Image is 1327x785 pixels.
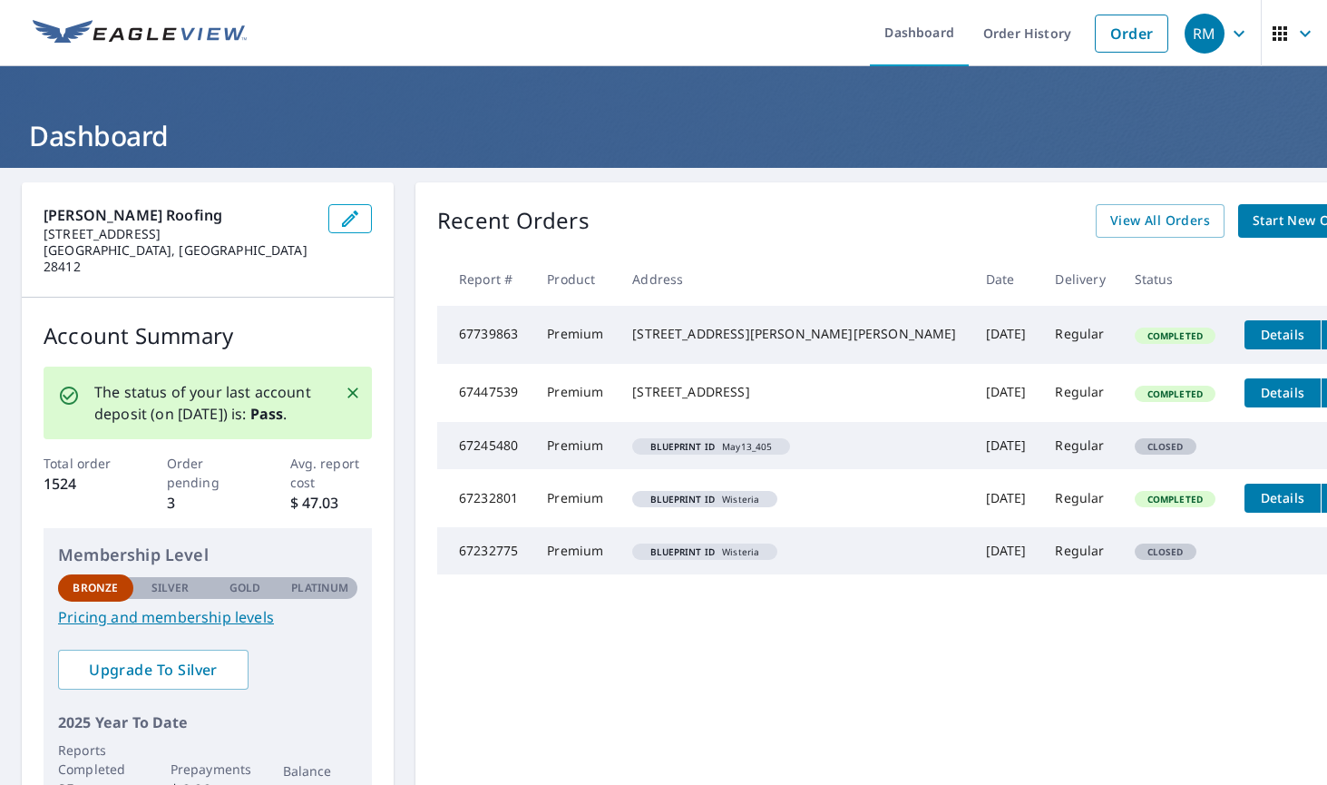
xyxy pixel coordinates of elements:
p: 1524 [44,473,126,495]
th: Status [1120,252,1230,306]
em: Blueprint ID [650,495,715,504]
p: Bronze [73,580,118,596]
p: Gold [229,580,260,596]
div: [STREET_ADDRESS] [632,383,956,401]
b: Pass [250,404,284,424]
em: Blueprint ID [650,547,715,556]
img: EV Logo [33,20,247,47]
p: The status of your last account deposit (on [DATE]) is: . [94,381,323,425]
span: Wisteria [639,495,770,504]
p: Balance [283,761,358,780]
td: Regular [1040,422,1119,469]
div: [STREET_ADDRESS][PERSON_NAME][PERSON_NAME] [632,325,956,343]
p: Order pending [167,454,249,492]
td: Regular [1040,306,1119,364]
p: 2025 Year To Date [58,711,357,733]
span: Completed [1137,329,1214,342]
td: 67232801 [437,469,532,527]
p: Avg. report cost [290,454,373,492]
span: View All Orders [1110,210,1210,232]
td: Premium [532,422,618,469]
h1: Dashboard [22,117,1305,154]
td: Premium [532,527,618,574]
p: 3 [167,492,249,514]
span: Wisteria [639,547,770,556]
p: Total order [44,454,126,473]
span: Closed [1137,440,1195,453]
p: $ 47.03 [290,492,373,514]
td: Regular [1040,527,1119,574]
button: detailsBtn-67232801 [1244,484,1321,513]
p: Silver [151,580,190,596]
p: Platinum [291,580,348,596]
p: Membership Level [58,543,357,567]
td: 67447539 [437,364,532,422]
th: Product [532,252,618,306]
span: Closed [1137,545,1195,558]
td: Premium [532,364,618,422]
td: 67232775 [437,527,532,574]
button: detailsBtn-67739863 [1244,320,1321,349]
span: Upgrade To Silver [73,660,234,680]
button: Close [341,381,365,405]
td: [DATE] [971,364,1041,422]
p: Recent Orders [437,204,590,238]
td: Premium [532,306,618,364]
p: Reports Completed [58,741,133,779]
div: RM [1185,14,1225,54]
a: Order [1095,15,1168,53]
td: [DATE] [971,306,1041,364]
span: Completed [1137,493,1214,505]
em: Blueprint ID [650,442,715,451]
p: Account Summary [44,319,372,352]
td: 67739863 [437,306,532,364]
td: Premium [532,469,618,527]
td: [DATE] [971,422,1041,469]
button: detailsBtn-67447539 [1244,378,1321,407]
th: Date [971,252,1041,306]
th: Report # [437,252,532,306]
a: View All Orders [1096,204,1225,238]
th: Address [618,252,971,306]
a: Pricing and membership levels [58,606,357,628]
span: Completed [1137,388,1214,400]
td: [DATE] [971,469,1041,527]
th: Delivery [1040,252,1119,306]
p: [GEOGRAPHIC_DATA], [GEOGRAPHIC_DATA] 28412 [44,242,314,275]
td: 67245480 [437,422,532,469]
p: [STREET_ADDRESS] [44,226,314,242]
td: Regular [1040,364,1119,422]
span: Details [1255,489,1310,506]
td: [DATE] [971,527,1041,574]
p: Prepayments [171,760,246,779]
span: May13_405 [639,442,783,451]
a: Upgrade To Silver [58,650,249,690]
span: Details [1255,384,1310,401]
span: Details [1255,326,1310,343]
td: Regular [1040,469,1119,527]
p: [PERSON_NAME] Roofing [44,204,314,226]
